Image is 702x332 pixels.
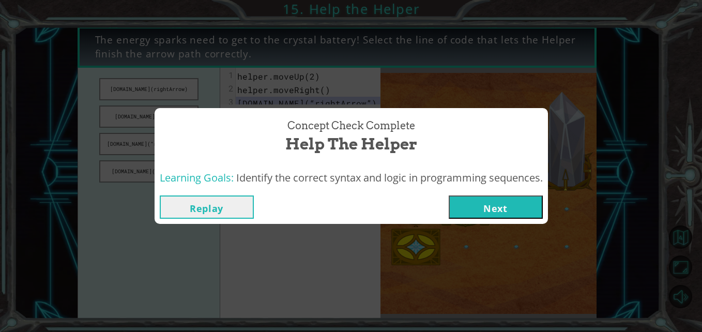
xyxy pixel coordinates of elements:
[160,195,254,219] button: Replay
[287,118,415,133] span: Concept Check Complete
[160,171,234,185] span: Learning Goals:
[285,133,417,155] span: Help the Helper
[449,195,543,219] button: Next
[236,171,543,185] span: Identify the correct syntax and logic in programming sequences.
